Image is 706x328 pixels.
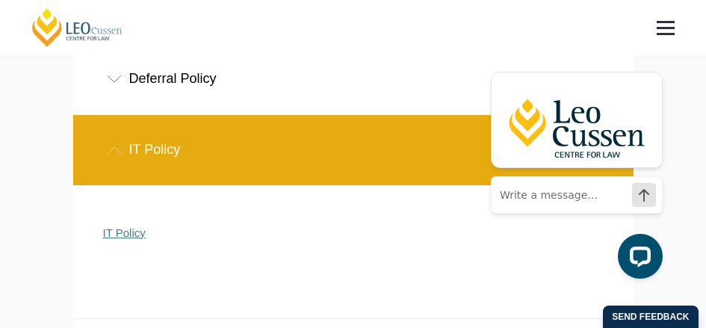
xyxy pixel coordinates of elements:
[479,44,669,291] iframe: LiveChat chat widget
[103,226,146,239] a: IT Policy
[30,7,125,48] a: [PERSON_NAME] Centre for Law
[73,44,634,114] div: Deferral Policy
[73,115,634,185] div: IT Policy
